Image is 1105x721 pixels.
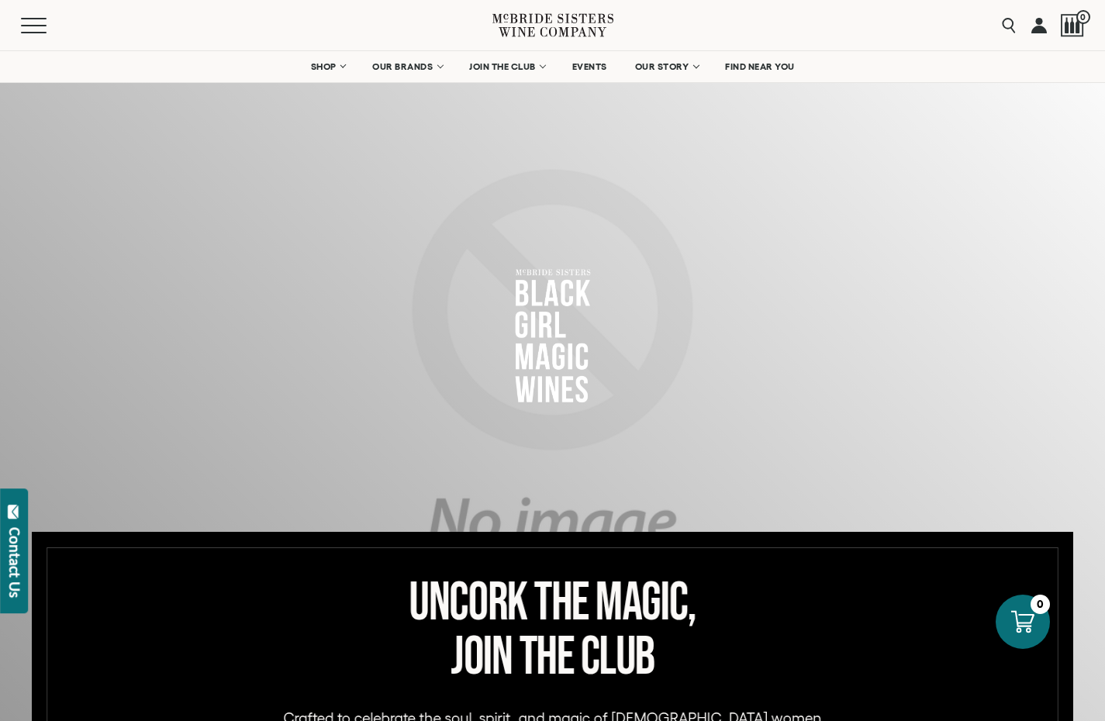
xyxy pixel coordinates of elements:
[715,51,805,82] a: FIND NEAR YOU
[451,625,512,690] span: JOIN
[310,61,337,72] span: SHOP
[562,51,617,82] a: EVENTS
[581,625,654,690] span: CLUB
[1076,10,1090,24] span: 0
[519,625,573,690] span: THE
[300,51,354,82] a: SHOP
[372,61,433,72] span: OUR BRANDS
[625,51,708,82] a: OUR STORY
[362,51,451,82] a: OUR BRANDS
[635,61,689,72] span: OUR STORY
[596,571,696,636] span: MAGIC,
[534,571,589,636] span: THE
[572,61,607,72] span: EVENTS
[21,18,77,33] button: Mobile Menu Trigger
[725,61,795,72] span: FIND NEAR YOU
[459,51,554,82] a: JOIN THE CLUB
[469,61,536,72] span: JOIN THE CLUB
[409,571,527,636] span: UNCORK
[1031,595,1050,614] div: 0
[7,527,22,598] div: Contact Us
